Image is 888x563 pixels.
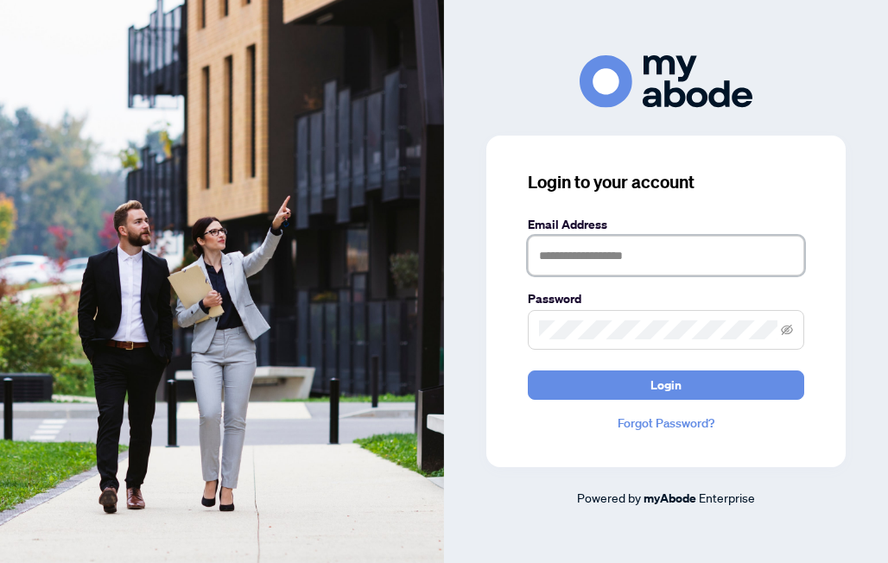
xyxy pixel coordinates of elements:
[650,371,682,399] span: Login
[528,170,804,194] h3: Login to your account
[528,289,804,308] label: Password
[528,370,804,400] button: Login
[699,490,755,505] span: Enterprise
[580,55,752,108] img: ma-logo
[528,414,804,433] a: Forgot Password?
[577,490,641,505] span: Powered by
[644,489,696,508] a: myAbode
[528,215,804,234] label: Email Address
[781,324,793,336] span: eye-invisible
